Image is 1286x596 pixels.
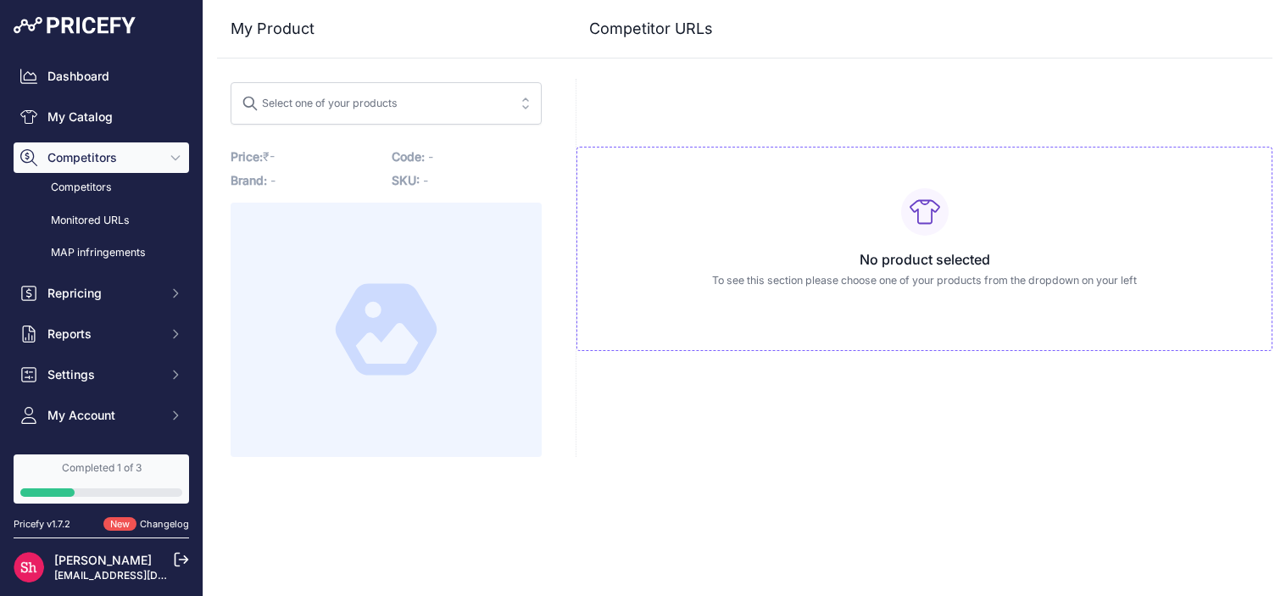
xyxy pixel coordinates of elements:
span: Competitors [47,149,159,166]
button: My Account [14,400,189,431]
span: Brand: [231,173,267,187]
span: SKU: [392,173,420,187]
span: Price: [231,149,263,164]
a: [EMAIL_ADDRESS][DOMAIN_NAME] [54,569,231,582]
span: - [423,173,428,187]
h3: My Product [231,17,542,41]
span: - [428,149,433,164]
button: Competitors [14,142,189,173]
div: Select one of your products [242,90,398,112]
span: New [103,517,136,532]
span: Reports [47,326,159,343]
a: Monitored URLs [14,206,189,236]
p: To see this section please choose one of your products from the dropdown on your left [591,273,1258,289]
div: Completed 1 of 3 [20,461,182,475]
span: Code: [392,149,425,164]
span: My Account [47,407,159,424]
nav: Sidebar [14,61,189,563]
button: Repricing [14,278,189,309]
a: Dashboard [14,61,189,92]
h3: No product selected [591,249,1258,270]
a: Completed 1 of 3 [14,454,189,504]
a: My Catalog [14,102,189,132]
span: Settings [47,366,159,383]
h3: Competitor URLs [589,17,713,41]
a: Changelog [140,518,189,530]
span: - [270,173,276,187]
a: MAP infringements [14,238,189,268]
img: Pricefy Logo [14,17,136,34]
p: ₹ [231,145,381,169]
span: Repricing [47,285,159,302]
button: Select one of your products [231,82,542,125]
button: Settings [14,359,189,390]
div: Pricefy v1.7.2 [14,517,70,532]
span: - [270,149,275,164]
a: [PERSON_NAME] [54,553,152,567]
button: Reports [14,319,189,349]
a: Competitors [14,173,189,203]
